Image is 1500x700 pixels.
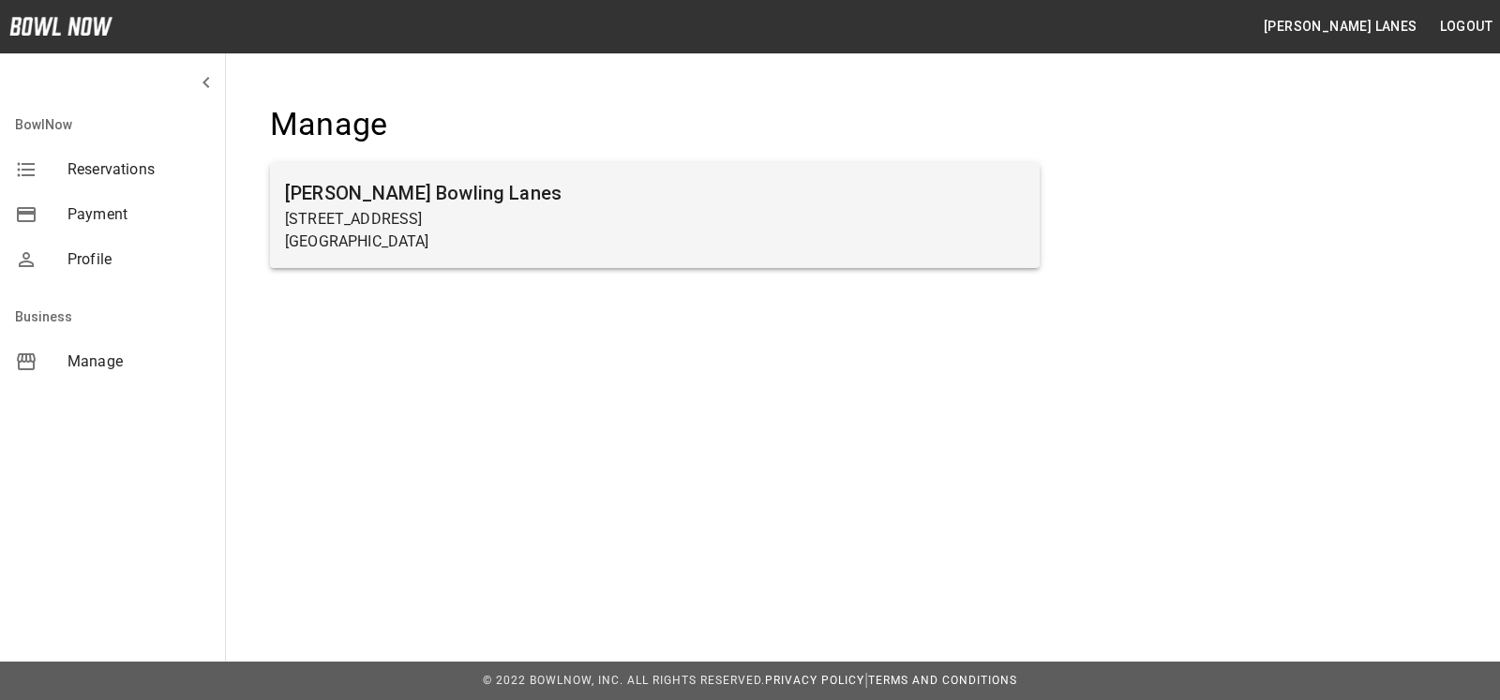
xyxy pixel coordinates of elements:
[1256,9,1425,44] button: [PERSON_NAME] Lanes
[285,208,1025,231] p: [STREET_ADDRESS]
[483,674,765,687] span: © 2022 BowlNow, Inc. All Rights Reserved.
[285,178,1025,208] h6: [PERSON_NAME] Bowling Lanes
[765,674,864,687] a: Privacy Policy
[67,248,210,271] span: Profile
[285,231,1025,253] p: [GEOGRAPHIC_DATA]
[67,158,210,181] span: Reservations
[270,105,1040,144] h4: Manage
[868,674,1017,687] a: Terms and Conditions
[9,17,112,36] img: logo
[67,350,210,373] span: Manage
[1432,9,1500,44] button: Logout
[67,203,210,226] span: Payment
